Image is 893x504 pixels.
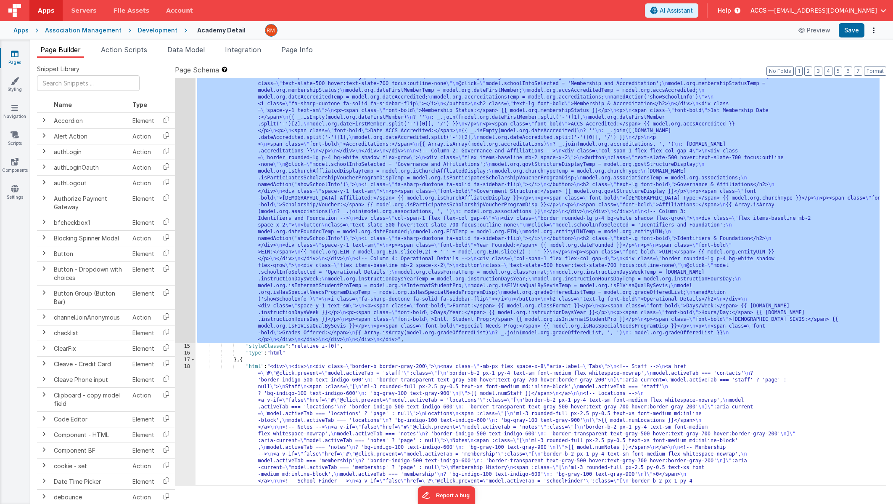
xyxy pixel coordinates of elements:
iframe: Marker.io feedback button [418,486,476,504]
span: Snippet Library [37,65,79,73]
td: Cleave Phone input [50,372,129,387]
button: 2 [804,67,812,76]
span: Help [718,6,731,15]
td: ClearFix [50,341,129,356]
button: 1 [795,67,803,76]
td: Button - Dropdown with choices [50,261,129,285]
span: Integration [225,45,261,54]
span: AI Assistant [660,6,693,15]
button: AI Assistant [645,3,698,18]
td: Element [129,215,158,230]
td: Clipboard - copy model field [50,387,129,411]
span: Page Schema [175,65,219,75]
span: Name [54,101,72,108]
td: Element [129,443,158,458]
span: Page Builder [40,45,81,54]
td: Element [129,325,158,341]
button: 5 [834,67,842,76]
button: No Folds [766,67,794,76]
td: Element [129,372,158,387]
td: Action [129,230,158,246]
td: Action [129,144,158,160]
img: 1e10b08f9103151d1000344c2f9be56b [265,24,277,36]
td: channelJoinAnonymous [50,309,129,325]
td: Element [129,285,158,309]
td: Element [129,341,158,356]
button: 6 [844,67,852,76]
td: Element [129,113,158,129]
td: Element [129,474,158,489]
td: Authorize Payment Gateway [50,191,129,215]
h4: Academy Detail [197,27,246,33]
span: File Assets [114,6,150,15]
td: authLogin [50,144,129,160]
div: 15 [175,343,196,350]
td: Element [129,191,158,215]
td: checklist [50,325,129,341]
button: 3 [814,67,822,76]
span: Type [132,101,147,108]
td: Component - HTML [50,427,129,443]
td: Accordion [50,113,129,129]
td: Button [50,246,129,261]
div: Apps [13,26,29,35]
button: Preview [793,24,835,37]
td: Action [129,309,158,325]
td: Action [129,128,158,144]
td: Action [129,458,158,474]
button: 4 [824,67,832,76]
span: Page Info [281,45,313,54]
td: Action [129,175,158,191]
span: [EMAIL_ADDRESS][DOMAIN_NAME] [774,6,877,15]
div: 14 [175,67,196,343]
div: 16 [175,350,196,357]
td: Action [129,160,158,175]
td: Component BF [50,443,129,458]
td: Alert Action [50,128,129,144]
td: authLoginOauth [50,160,129,175]
td: Cleave - Credit Card [50,356,129,372]
td: Element [129,356,158,372]
span: Data Model [167,45,205,54]
td: Button Group (Button Bar) [50,285,129,309]
button: ACCS — [EMAIL_ADDRESS][DOMAIN_NAME] [750,6,886,15]
div: 17 [175,357,196,363]
td: Element [129,261,158,285]
span: Servers [71,6,96,15]
td: authLogout [50,175,129,191]
span: ACCS — [750,6,774,15]
div: Development [138,26,177,35]
td: Element [129,246,158,261]
button: Save [839,23,864,37]
button: Format [864,67,886,76]
td: Blocking Spinner Modal [50,230,129,246]
span: Action Scripts [101,45,147,54]
span: Apps [38,6,54,15]
td: Action [129,387,158,411]
td: Code Editor [50,411,129,427]
td: Element [129,427,158,443]
div: Association Management [45,26,122,35]
td: cookie - set [50,458,129,474]
input: Search Snippets ... [37,75,140,91]
button: Options [868,24,880,36]
td: bfcheckbox1 [50,215,129,230]
button: 7 [854,67,862,76]
td: Date Time Picker [50,474,129,489]
td: Element [129,411,158,427]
